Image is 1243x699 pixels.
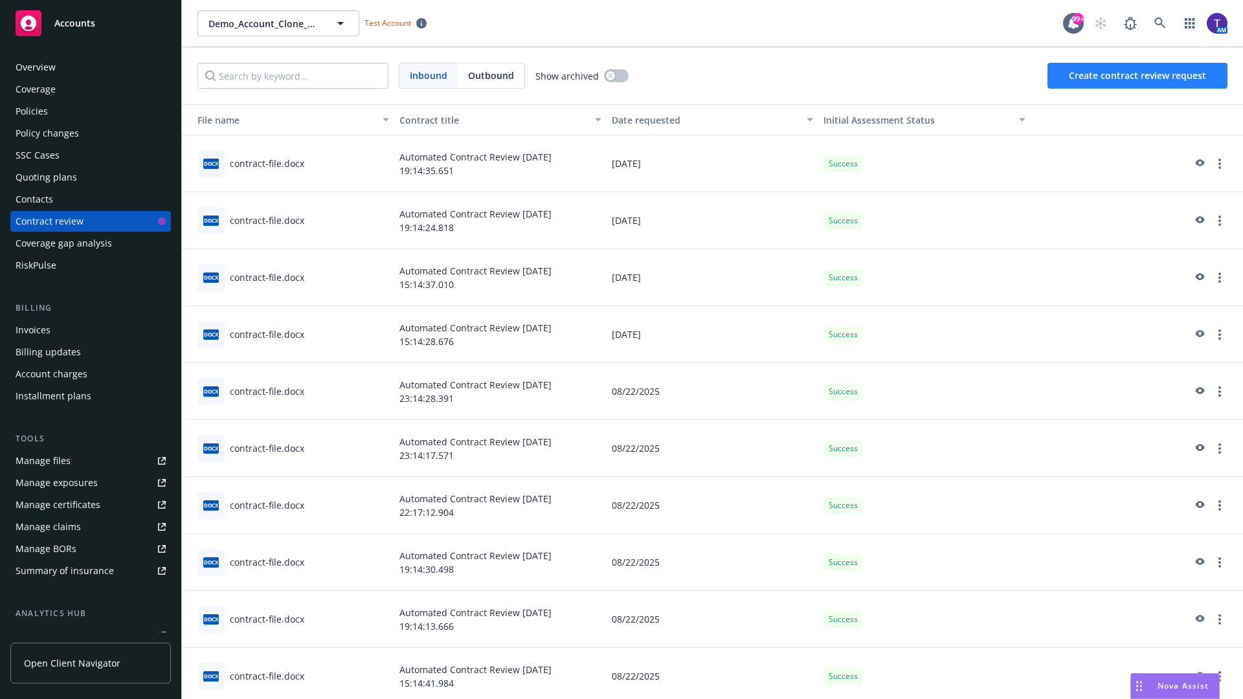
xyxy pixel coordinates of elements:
[10,302,171,315] div: Billing
[230,441,304,455] div: contract-file.docx
[1212,441,1227,456] a: more
[203,272,219,282] span: docx
[16,189,53,210] div: Contacts
[203,614,219,624] span: docx
[208,17,320,30] span: Demo_Account_Clone_QA_CR_Tests_Client
[10,167,171,188] a: Quoting plans
[10,607,171,620] div: Analytics hub
[394,104,607,135] button: Contract title
[1191,270,1207,285] a: preview
[10,472,171,493] a: Manage exposures
[10,123,171,144] a: Policy changes
[10,101,171,122] a: Policies
[394,306,607,363] div: Automated Contract Review [DATE] 15:14:28.676
[203,159,219,168] span: docx
[16,364,87,384] div: Account charges
[230,498,304,512] div: contract-file.docx
[829,329,858,340] span: Success
[1191,213,1207,228] a: preview
[612,113,800,127] div: Date requested
[607,363,819,420] div: 08/22/2025
[230,384,304,398] div: contract-file.docx
[16,472,98,493] div: Manage exposures
[16,450,71,471] div: Manage files
[1147,10,1173,36] a: Search
[1212,327,1227,342] a: more
[1158,680,1209,691] span: Nova Assist
[1117,10,1143,36] a: Report a Bug
[1191,498,1207,513] a: preview
[1212,213,1227,228] a: more
[458,63,524,88] span: Outbound
[16,123,79,144] div: Policy changes
[16,233,112,254] div: Coverage gap analysis
[394,420,607,477] div: Automated Contract Review [DATE] 23:14:17.571
[197,63,388,89] input: Search by keyword...
[230,669,304,683] div: contract-file.docx
[203,216,219,225] span: docx
[468,69,514,82] span: Outbound
[187,113,375,127] div: File name
[10,364,171,384] a: Account charges
[829,443,858,454] span: Success
[607,477,819,534] div: 08/22/2025
[16,494,100,515] div: Manage certificates
[10,386,171,406] a: Installment plans
[1130,673,1220,699] button: Nova Assist
[16,386,91,406] div: Installment plans
[1069,69,1206,82] span: Create contract review request
[394,591,607,648] div: Automated Contract Review [DATE] 19:14:13.666
[203,443,219,453] span: docx
[1088,10,1114,36] a: Start snowing
[823,114,935,126] span: Initial Assessment Status
[10,560,171,581] a: Summary of insurance
[607,591,819,648] div: 08/22/2025
[1207,13,1227,34] img: photo
[10,79,171,100] a: Coverage
[359,16,432,30] span: Test Account
[1212,384,1227,399] a: more
[394,363,607,420] div: Automated Contract Review [DATE] 23:14:28.391
[1212,270,1227,285] a: more
[829,671,858,682] span: Success
[399,63,458,88] span: Inbound
[10,145,171,166] a: SSC Cases
[10,189,171,210] a: Contacts
[230,214,304,227] div: contract-file.docx
[16,538,76,559] div: Manage BORs
[607,420,819,477] div: 08/22/2025
[394,477,607,534] div: Automated Contract Review [DATE] 22:17:12.904
[1191,441,1207,456] a: preview
[16,516,81,537] div: Manage claims
[10,255,171,276] a: RiskPulse
[607,104,819,135] button: Date requested
[203,671,219,681] span: docx
[230,327,304,341] div: contract-file.docx
[829,614,858,625] span: Success
[230,157,304,170] div: contract-file.docx
[10,211,171,232] a: Contract review
[829,272,858,283] span: Success
[10,342,171,362] a: Billing updates
[10,516,171,537] a: Manage claims
[829,215,858,227] span: Success
[364,17,411,28] span: Test Account
[1191,384,1207,399] a: preview
[16,145,60,166] div: SSC Cases
[16,560,114,581] div: Summary of insurance
[607,249,819,306] div: [DATE]
[607,192,819,249] div: [DATE]
[10,450,171,471] a: Manage files
[1177,10,1203,36] a: Switch app
[1047,63,1227,89] button: Create contract review request
[54,18,95,28] span: Accounts
[10,538,171,559] a: Manage BORs
[1191,612,1207,627] a: preview
[203,557,219,567] span: docx
[1191,669,1207,684] a: preview
[203,329,219,339] span: docx
[10,57,171,78] a: Overview
[10,432,171,445] div: Tools
[607,135,819,192] div: [DATE]
[16,255,56,276] div: RiskPulse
